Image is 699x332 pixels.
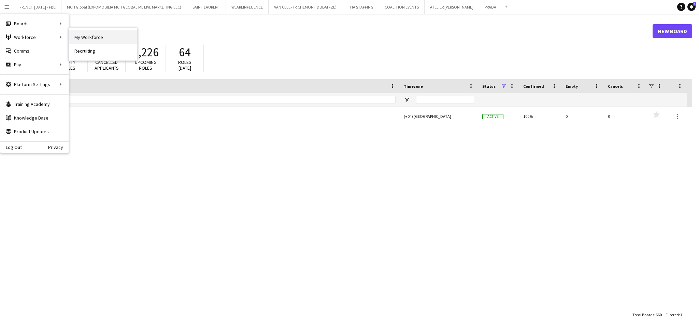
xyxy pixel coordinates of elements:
a: Privacy [48,144,69,150]
button: Open Filter Menu [404,97,410,103]
a: 1 [687,3,696,11]
span: 1 [693,2,696,6]
span: Upcoming roles [135,59,157,71]
a: PRADA [16,107,396,126]
a: Log Out [0,144,22,150]
span: Confirmed [523,84,544,89]
button: COALITION EVENTS [379,0,425,14]
input: Board name Filter Input [28,96,396,104]
button: VAN CLEEF (RICHEMONT DUBAI FZE) [269,0,342,14]
div: (+04) [GEOGRAPHIC_DATA] [400,107,478,126]
span: 660 [655,312,661,317]
span: Empty [566,84,578,89]
h1: Boards [12,26,653,36]
a: Product Updates [0,125,69,138]
button: ATELIER [PERSON_NAME] [425,0,479,14]
button: WEAREINFLUENCE [226,0,269,14]
span: Total Boards [632,312,654,317]
a: New Board [653,24,692,38]
div: Boards [0,17,69,30]
span: Filtered [666,312,679,317]
span: Cancels [608,84,623,89]
input: Timezone Filter Input [416,96,474,104]
div: 0 [604,107,646,126]
button: THA STAFFING [342,0,379,14]
span: Status [482,84,496,89]
a: Training Academy [0,97,69,111]
a: Knowledge Base [0,111,69,125]
span: 64 [179,45,190,60]
a: My Workforce [69,30,137,44]
span: Timezone [404,84,423,89]
button: MCH Global (EXPOMOBILIA MCH GLOBAL ME LIVE MARKETING LLC) [61,0,187,14]
a: Comms [0,44,69,58]
span: 1 [680,312,682,317]
div: : [632,308,661,321]
div: 100% [519,107,561,126]
button: SAINT LAURENT [187,0,226,14]
span: 2,226 [132,45,159,60]
div: Pay [0,58,69,71]
div: Platform Settings [0,78,69,91]
span: Cancelled applicants [95,59,119,71]
button: FRENCH [DATE] - FBC [14,0,61,14]
div: Workforce [0,30,69,44]
a: Recruiting [69,44,137,58]
button: PRADA [479,0,502,14]
div: 0 [561,107,604,126]
div: : [666,308,682,321]
span: Active [482,114,503,119]
span: Roles [DATE] [178,59,191,71]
